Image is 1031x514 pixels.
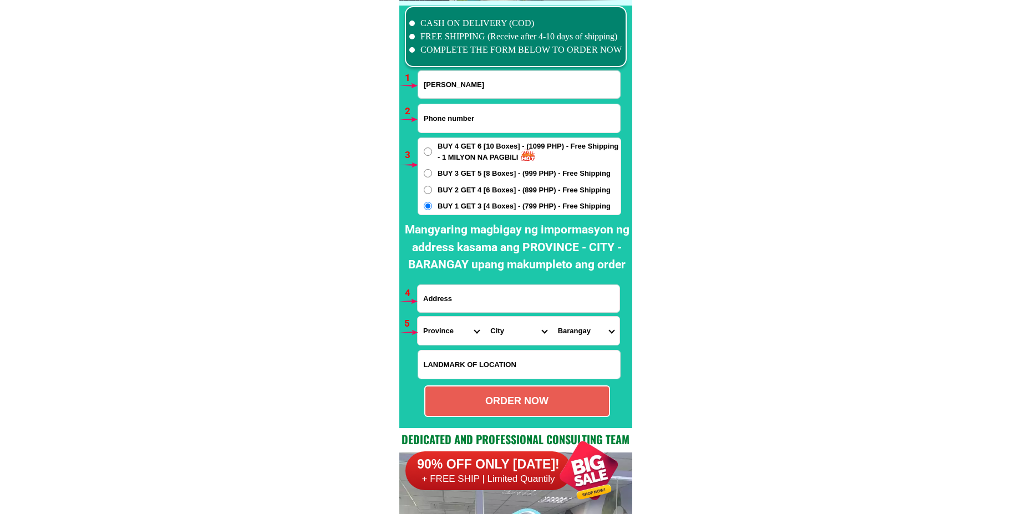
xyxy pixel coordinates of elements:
[418,350,620,379] input: Input LANDMARKOFLOCATION
[438,141,621,162] span: BUY 4 GET 6 [10 Boxes] - (1099 PHP) - Free Shipping - 1 MILYON NA PAGBILI
[438,168,611,179] span: BUY 3 GET 5 [8 Boxes] - (999 PHP) - Free Shipping
[409,30,622,43] li: FREE SHIPPING (Receive after 4-10 days of shipping)
[418,104,620,133] input: Input phone_number
[399,431,632,447] h2: Dedicated and professional consulting team
[405,456,572,473] h6: 90% OFF ONLY [DATE]!
[409,17,622,30] li: CASH ON DELIVERY (COD)
[418,285,619,312] input: Input address
[405,104,418,119] h6: 2
[405,473,572,485] h6: + FREE SHIP | Limited Quantily
[425,394,609,409] div: ORDER NOW
[409,43,622,57] li: COMPLETE THE FORM BELOW TO ORDER NOW
[424,147,432,156] input: BUY 4 GET 6 [10 Boxes] - (1099 PHP) - Free Shipping - 1 MILYON NA PAGBILI
[424,202,432,210] input: BUY 1 GET 3 [4 Boxes] - (799 PHP) - Free Shipping
[438,185,611,196] span: BUY 2 GET 4 [6 Boxes] - (899 PHP) - Free Shipping
[405,148,418,162] h6: 3
[404,317,417,331] h6: 5
[405,71,418,85] h6: 1
[438,201,611,212] span: BUY 1 GET 3 [4 Boxes] - (799 PHP) - Free Shipping
[418,317,485,345] select: Select province
[402,221,632,274] h2: Mangyaring magbigay ng impormasyon ng address kasama ang PROVINCE - CITY - BARANGAY upang makumpl...
[552,317,619,345] select: Select commune
[424,186,432,194] input: BUY 2 GET 4 [6 Boxes] - (899 PHP) - Free Shipping
[418,71,620,98] input: Input full_name
[485,317,552,345] select: Select district
[424,169,432,177] input: BUY 3 GET 5 [8 Boxes] - (999 PHP) - Free Shipping
[405,286,418,301] h6: 4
